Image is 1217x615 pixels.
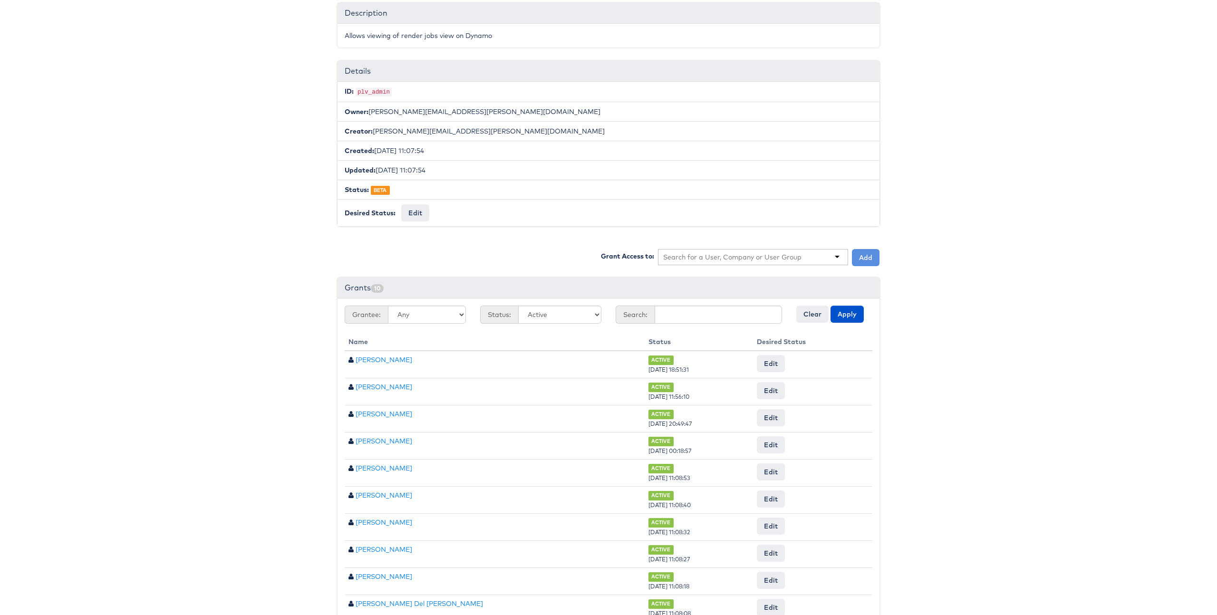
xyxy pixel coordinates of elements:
[648,383,674,392] span: ACTIVE
[757,436,785,453] button: Edit
[757,518,785,535] button: Edit
[648,491,674,500] span: ACTIVE
[616,306,655,324] span: Search:
[345,209,396,217] b: Desired Status:
[648,356,674,365] span: ACTIVE
[757,463,785,480] button: Edit
[648,529,690,536] span: [DATE] 11:08:32
[648,518,674,527] span: ACTIVE
[757,409,785,426] button: Edit
[356,491,412,500] a: [PERSON_NAME]
[601,251,654,261] label: Grant Access to:
[345,107,368,116] b: Owner:
[345,166,376,174] b: Updated:
[645,333,753,351] th: Status
[648,410,674,419] span: ACTIVE
[371,284,384,293] span: 10
[648,393,689,400] span: [DATE] 11:56:10
[356,437,412,445] a: [PERSON_NAME]
[648,501,691,509] span: [DATE] 11:08:40
[852,249,879,266] button: Add
[348,573,354,580] span: User
[356,410,412,418] a: [PERSON_NAME]
[757,382,785,399] button: Edit
[345,127,373,135] b: Creator:
[648,420,692,427] span: [DATE] 20:49:47
[348,465,354,471] span: User
[345,306,388,324] span: Grantee:
[338,61,879,82] div: Details
[757,572,785,589] button: Edit
[480,306,518,324] span: Status:
[356,464,412,472] a: [PERSON_NAME]
[648,464,674,473] span: ACTIVE
[348,519,354,526] span: User
[356,572,412,581] a: [PERSON_NAME]
[348,546,354,553] span: User
[648,474,690,481] span: [DATE] 11:08:53
[648,545,674,554] span: ACTIVE
[338,141,879,161] li: [DATE] 11:07:54
[648,366,689,373] span: [DATE] 18:51:31
[757,355,785,372] button: Edit
[753,333,872,351] th: Desired Status
[348,600,354,607] span: User
[356,518,412,527] a: [PERSON_NAME]
[648,437,674,446] span: ACTIVE
[401,204,429,221] button: Edit
[356,545,412,554] a: [PERSON_NAME]
[356,356,412,364] a: [PERSON_NAME]
[348,411,354,417] span: User
[338,102,879,122] li: [PERSON_NAME][EMAIL_ADDRESS][PERSON_NAME][DOMAIN_NAME]
[345,185,369,194] b: Status:
[356,383,412,391] a: [PERSON_NAME]
[338,121,879,141] li: [PERSON_NAME][EMAIL_ADDRESS][PERSON_NAME][DOMAIN_NAME]
[796,306,829,323] button: Clear
[338,160,879,180] li: [DATE] 11:07:54
[648,572,674,581] span: ACTIVE
[345,333,645,351] th: Name
[831,306,864,323] button: Apply
[338,3,879,24] div: Description
[356,599,483,608] a: [PERSON_NAME] Del [PERSON_NAME]
[348,384,354,390] span: User
[345,87,354,96] b: ID:
[345,146,374,155] b: Created:
[348,492,354,499] span: User
[648,599,674,608] span: ACTIVE
[648,583,689,590] span: [DATE] 11:08:18
[338,278,879,298] div: Grants
[757,490,785,508] button: Edit
[338,24,879,48] div: Allows viewing of render jobs view on Dynamo
[757,545,785,562] button: Edit
[356,88,392,96] code: plv_admin
[348,356,354,363] span: User
[648,556,690,563] span: [DATE] 11:08:27
[663,252,802,262] input: Search for a User, Company or User Group
[648,447,692,454] span: [DATE] 00:18:57
[371,186,390,195] span: BETA
[348,438,354,444] span: User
